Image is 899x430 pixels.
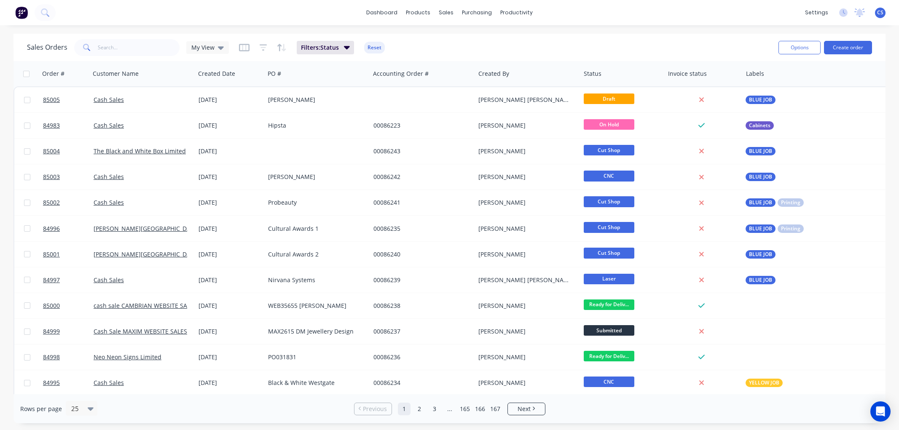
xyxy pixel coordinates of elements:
[749,173,772,181] span: BLUE JOB
[268,96,362,104] div: [PERSON_NAME]
[199,250,261,259] div: [DATE]
[27,43,67,51] h1: Sales Orders
[43,379,60,387] span: 84995
[43,276,60,284] span: 84997
[478,379,572,387] div: [PERSON_NAME]
[478,276,572,284] div: [PERSON_NAME] [PERSON_NAME]
[268,379,362,387] div: Black & White Westgate
[584,351,634,361] span: Ready for Deliv...
[93,69,139,78] div: Customer Name
[43,190,94,215] a: 85002
[373,198,467,207] div: 00086241
[43,242,94,267] a: 85001
[584,196,634,207] span: Cut Shop
[268,173,362,181] div: [PERSON_NAME]
[199,353,261,361] div: [DATE]
[43,198,60,207] span: 85002
[746,147,776,155] button: BLUE JOB
[584,325,634,336] span: Submitted
[199,276,261,284] div: [DATE]
[94,96,124,104] a: Cash Sales
[749,121,770,130] span: Cabinets
[43,147,60,155] span: 85004
[43,370,94,395] a: 84995
[373,121,467,130] div: 00086223
[20,405,62,413] span: Rows per page
[268,327,362,336] div: MAX2615 DM Jewellery Design
[478,327,572,336] div: [PERSON_NAME]
[43,216,94,241] a: 84996
[268,198,362,207] div: Probeauty
[42,69,64,78] div: Order #
[746,379,783,387] button: YELLOW JOB
[199,147,261,155] div: [DATE]
[496,6,537,19] div: productivity
[198,69,235,78] div: Created Date
[584,299,634,310] span: Ready for Deliv...
[518,405,531,413] span: Next
[15,6,28,19] img: Factory
[584,69,601,78] div: Status
[749,147,772,155] span: BLUE JOB
[749,250,772,259] span: BLUE JOB
[474,403,486,415] a: Page 166
[373,379,467,387] div: 00086234
[443,403,456,415] a: Jump forward
[781,198,800,207] span: Printing
[478,173,572,181] div: [PERSON_NAME]
[746,96,776,104] button: BLUE JOB
[43,293,94,318] a: 85000
[478,147,572,155] div: [PERSON_NAME]
[584,119,634,130] span: On Hold
[373,147,467,155] div: 00086243
[94,147,186,155] a: The Black and White Box Limited
[43,139,94,164] a: 85004
[43,267,94,293] a: 84997
[781,224,800,233] span: Printing
[199,379,261,387] div: [DATE]
[584,377,634,387] span: CNC
[458,6,496,19] div: purchasing
[373,173,467,181] div: 00086242
[297,41,354,54] button: Filters:Status
[94,302,197,310] a: cash sale CAMBRIAN WEBSITE SALES
[94,276,124,284] a: Cash Sales
[746,224,804,233] button: BLUE JOBPrinting
[94,379,124,387] a: Cash Sales
[43,250,60,259] span: 85001
[413,403,426,415] a: Page 2
[746,198,804,207] button: BLUE JOBPrinting
[363,405,387,413] span: Previous
[428,403,441,415] a: Page 3
[199,327,261,336] div: [DATE]
[398,403,411,415] a: Page 1 is your current page
[584,274,634,284] span: Laser
[584,93,634,104] span: Draft
[43,87,94,112] a: 85005
[268,121,362,130] div: Hipsta
[584,248,634,258] span: Cut Shop
[43,353,60,361] span: 84998
[801,6,832,19] div: settings
[824,41,872,54] button: Create order
[43,319,94,344] a: 84999
[43,173,60,181] span: 85003
[199,173,261,181] div: [DATE]
[98,39,180,56] input: Search...
[870,401,891,422] div: Open Intercom Messenger
[668,69,707,78] div: Invoice status
[778,41,821,54] button: Options
[373,250,467,259] div: 00086240
[199,302,261,310] div: [DATE]
[94,198,124,206] a: Cash Sales
[199,224,261,233] div: [DATE]
[478,198,572,207] div: [PERSON_NAME]
[478,353,572,361] div: [PERSON_NAME]
[354,405,392,413] a: Previous page
[199,121,261,130] div: [DATE]
[746,276,776,284] button: BLUE JOB
[749,276,772,284] span: BLUE JOB
[373,276,467,284] div: 00086239
[373,327,467,336] div: 00086237
[373,302,467,310] div: 00086238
